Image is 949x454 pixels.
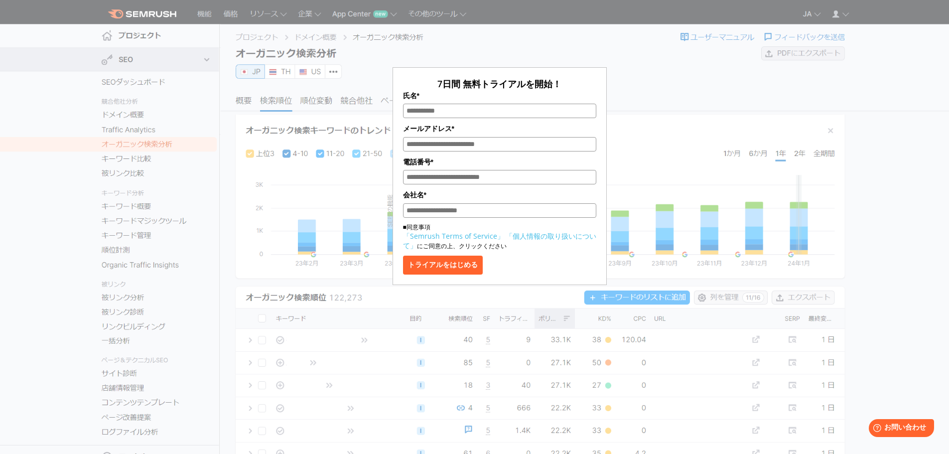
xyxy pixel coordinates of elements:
[403,231,504,241] a: 「Semrush Terms of Service」
[403,231,596,250] a: 「個人情報の取り扱いについて」
[403,123,596,134] label: メールアドレス*
[860,415,938,443] iframe: Help widget launcher
[403,156,596,167] label: 電話番号*
[403,223,596,251] p: ■同意事項 にご同意の上、クリックください
[437,78,561,90] span: 7日間 無料トライアルを開始！
[403,256,483,275] button: トライアルをはじめる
